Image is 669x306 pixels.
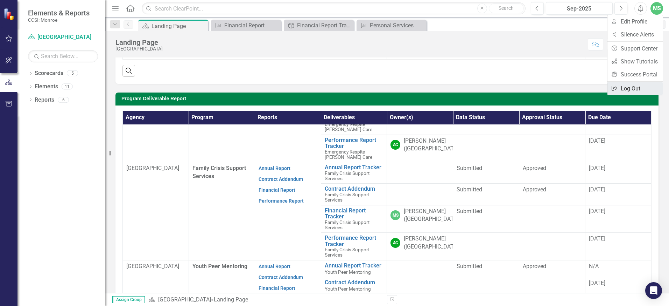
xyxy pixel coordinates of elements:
[358,21,425,30] a: Personal Services
[325,219,369,230] span: Family Crisis Support Services
[519,260,585,277] td: Double-Click to Edit
[214,296,248,303] div: Landing Page
[321,260,387,277] td: Double-Click to Edit Right Click for Context Menu
[519,205,585,233] td: Double-Click to Edit
[546,2,613,15] button: Sep-2025
[112,296,145,303] span: Assign Group
[325,263,383,269] a: Annual Report Tracker
[325,235,383,247] a: Performance Report Tracker
[297,21,352,30] div: Financial Report Tracker
[453,184,519,205] td: Double-Click to Edit
[259,165,290,171] a: Annual Report
[499,5,514,11] span: Search
[325,164,383,171] a: Annual Report Tracker
[259,264,290,269] a: Annual Report
[152,22,206,30] div: Landing Page
[28,50,98,62] input: Search Below...
[321,277,387,294] td: Double-Click to Edit Right Click for Context Menu
[28,33,98,41] a: [GEOGRAPHIC_DATA]
[457,165,482,171] span: Submitted
[519,233,585,260] td: Double-Click to Edit
[589,137,605,144] span: [DATE]
[259,176,303,182] a: Contract Addendum
[62,84,73,90] div: 11
[453,277,519,294] td: Double-Click to Edit
[523,165,546,171] span: Approved
[325,286,371,292] span: Youth Peer Mentoring
[321,135,387,162] td: Double-Click to Edit Right Click for Context Menu
[519,162,585,184] td: Double-Click to Edit
[28,9,90,17] span: Elements & Reports
[325,247,369,258] span: Family Crisis Support Services
[213,21,279,30] a: Financial Report
[321,205,387,233] td: Double-Click to Edit Right Click for Context Menu
[607,42,663,55] a: Support Center
[115,39,163,46] div: Landing Page
[325,192,369,203] span: Family Crisis Support Services
[519,184,585,205] td: Double-Click to Edit
[404,235,460,251] div: [PERSON_NAME] ([GEOGRAPHIC_DATA])
[115,46,163,52] div: [GEOGRAPHIC_DATA]
[259,198,304,204] a: Performance Report
[607,15,663,28] a: Edit Profile
[589,280,605,286] span: [DATE]
[607,68,663,81] a: Success Portal
[58,97,69,103] div: 6
[607,55,663,68] a: Show Tutorials
[390,210,400,220] div: MS
[519,277,585,294] td: Double-Click to Edit
[148,296,382,304] div: »
[589,165,605,171] span: [DATE]
[126,164,185,172] p: [GEOGRAPHIC_DATA]
[325,137,383,149] a: Performance Report Tracker
[321,184,387,205] td: Double-Click to Edit Right Click for Context Menu
[126,263,185,271] p: [GEOGRAPHIC_DATA]
[192,165,246,179] span: Family Crisis Support Services
[35,83,58,91] a: Elements
[121,96,655,101] h3: Program Deliverable Report
[589,235,605,242] span: [DATE]
[67,70,78,76] div: 5
[259,285,295,291] a: Financial Report
[325,208,383,220] a: Financial Report Tracker
[453,205,519,233] td: Double-Click to Edit
[35,96,54,104] a: Reports
[589,263,648,271] div: N/A
[192,263,247,270] span: Youth Peer Mentoring
[607,28,663,41] a: Silence Alerts
[453,260,519,277] td: Double-Click to Edit
[325,186,383,192] a: Contract Addendum
[523,186,546,193] span: Approved
[325,170,369,181] span: Family Crisis Support Services
[390,140,400,150] div: AC
[650,2,663,15] div: MS
[457,208,482,215] span: Submitted
[286,21,352,30] a: Financial Report Tracker
[457,186,482,193] span: Submitted
[404,137,460,153] div: [PERSON_NAME] ([GEOGRAPHIC_DATA])
[321,162,387,184] td: Double-Click to Edit Right Click for Context Menu
[28,17,90,23] small: CCSI: Monroe
[453,233,519,260] td: Double-Click to Edit
[142,2,526,15] input: Search ClearPoint...
[35,69,63,77] a: Scorecards
[489,4,524,13] button: Search
[325,149,372,160] span: Emergency Respite [PERSON_NAME] Care
[3,8,16,20] img: ClearPoint Strategy
[453,162,519,184] td: Double-Click to Edit
[259,274,303,280] a: Contract Addendum
[224,21,279,30] div: Financial Report
[370,21,425,30] div: Personal Services
[453,135,519,162] td: Double-Click to Edit
[259,187,295,193] a: Financial Report
[321,233,387,260] td: Double-Click to Edit Right Click for Context Menu
[404,208,460,224] div: [PERSON_NAME] ([GEOGRAPHIC_DATA])
[390,238,400,248] div: AC
[457,263,482,270] span: Submitted
[325,279,383,286] a: Contract Addendum
[645,282,662,299] div: Open Intercom Messenger
[589,186,605,193] span: [DATE]
[519,135,585,162] td: Double-Click to Edit
[325,121,372,132] span: Emergency Respite [PERSON_NAME] Care
[607,82,663,95] a: Log Out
